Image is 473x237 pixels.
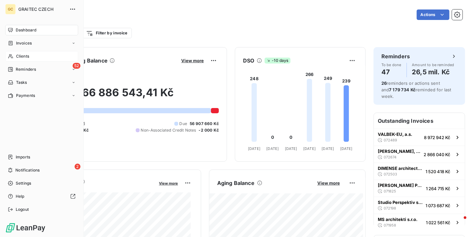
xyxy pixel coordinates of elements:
[412,67,454,77] h4: 26,5 mil. Kč
[384,206,396,210] span: 072198
[82,28,131,38] button: Filter by invoice
[37,186,154,192] span: Monthly Revenue
[180,121,187,127] span: Due
[426,186,450,191] span: 1 264 715 Kč
[18,7,65,12] span: GRAITEC CZECH
[315,180,342,186] button: View more
[303,146,316,151] tspan: [DATE]
[381,52,410,60] h6: Reminders
[381,81,387,86] span: 26
[374,180,465,197] button: [PERSON_NAME] PROJECT a.s.0718251 264 715 Kč
[5,191,78,202] a: Help
[417,9,449,20] button: Actions
[374,113,465,129] h6: Outstanding Invoices
[16,66,36,72] span: Reminders
[374,163,465,180] button: DIMENSE architects v.o.s.0725031 520 418 Kč
[267,146,279,151] tspan: [DATE]
[424,135,450,140] span: 8 972 942 Kč
[199,127,219,133] span: -2 000 Kč
[265,58,290,64] span: -10 days
[75,164,80,170] span: 2
[426,220,450,225] span: 1 022 561 Kč
[16,93,35,99] span: Payments
[285,146,297,151] tspan: [DATE]
[378,217,417,222] span: MS architekti s.r.o.
[16,27,36,33] span: Dashboard
[340,146,353,151] tspan: [DATE]
[374,129,465,146] button: VALBEK-EU, a.s.0724898 972 942 Kč
[181,58,204,63] span: View more
[16,80,27,85] span: Tasks
[159,181,178,186] span: View more
[16,40,32,46] span: Invoices
[412,63,454,67] span: Amount to be reminded
[190,121,219,127] span: 56 907 660 Kč
[15,167,40,173] span: Notifications
[16,193,25,199] span: Help
[426,203,450,208] span: 1 073 687 Kč
[451,215,466,230] iframe: Intercom live chat
[322,146,334,151] tspan: [DATE]
[16,154,30,160] span: Imports
[374,146,465,163] button: [PERSON_NAME], s.r.o.0726742 866 040 Kč
[16,180,31,186] span: Settings
[16,53,29,59] span: Clients
[5,4,16,14] div: GC
[384,155,396,159] span: 072674
[243,57,254,64] h6: DSO
[381,81,451,99] span: reminders or actions sent and reminded for last week.
[424,152,450,157] span: 2 866 040 Kč
[378,132,412,137] span: VALBEK-EU, a.s.
[5,223,46,233] img: Logo LeanPay
[157,180,180,186] button: View more
[374,214,465,231] button: MS architekti s.r.o.0719581 022 561 Kč
[141,127,196,133] span: Non-Associated Credit Notes
[384,138,397,142] span: 072489
[384,172,397,176] span: 072503
[16,207,29,212] span: Logout
[73,63,80,69] span: 52
[317,180,340,186] span: View more
[389,87,416,92] span: 7 179 734 Kč
[381,63,401,67] span: To be done
[217,179,254,187] h6: Aging Balance
[374,197,465,214] button: Studio Perspektiv s.r.o.0721981 073 687 Kč
[378,149,421,154] span: [PERSON_NAME], s.r.o.
[179,58,206,64] button: View more
[381,67,401,77] h4: 47
[37,86,219,106] h2: 66 886 543,41 Kč
[378,183,423,188] span: [PERSON_NAME] PROJECT a.s.
[384,189,396,193] span: 071825
[426,169,450,174] span: 1 520 418 Kč
[384,223,396,227] span: 071958
[248,146,260,151] tspan: [DATE]
[378,166,423,171] span: DIMENSE architects v.o.s.
[378,200,423,205] span: Studio Perspektiv s.r.o.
